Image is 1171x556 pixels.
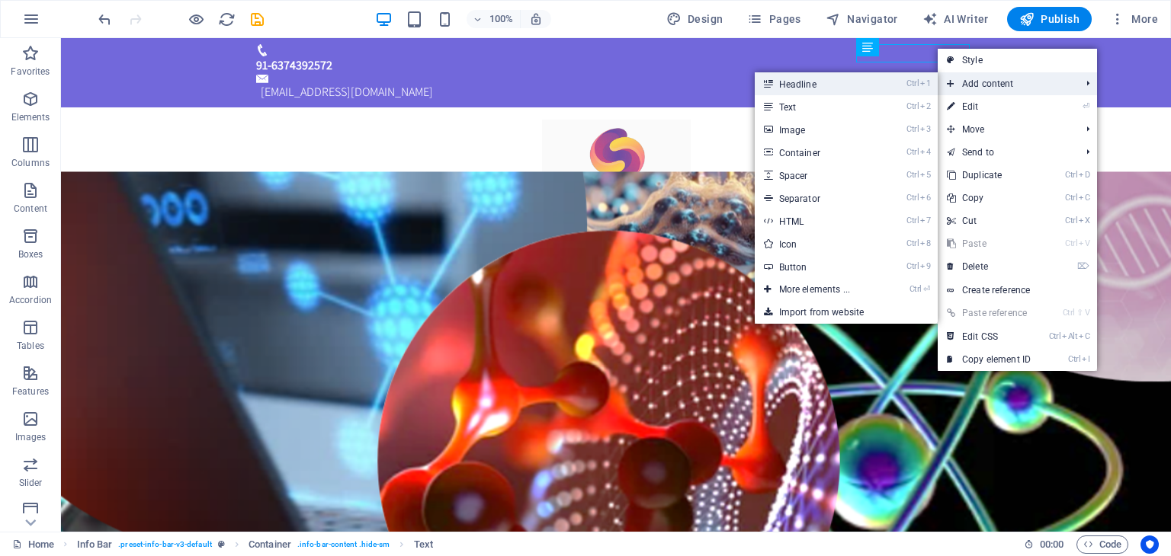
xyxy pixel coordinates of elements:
i: Ctrl [906,170,919,180]
span: 00 00 [1040,535,1064,554]
a: Ctrl3Image [755,118,881,141]
i: ⌦ [1077,261,1089,271]
i: ⏎ [1083,101,1089,111]
button: Pages [741,7,807,31]
i: Ctrl [906,78,919,88]
a: Style [938,49,1097,72]
i: Ctrl [910,284,922,294]
span: Publish [1019,11,1080,27]
h6: 100% [489,10,514,28]
button: 100% [467,10,521,28]
span: . info-bar-content .hide-sm [297,535,390,554]
i: C [1079,331,1089,341]
i: Ctrl [906,261,919,271]
span: More [1110,11,1158,27]
button: Publish [1007,7,1092,31]
p: Content [14,203,47,215]
a: Import from website [755,301,938,324]
i: 1 [920,78,930,88]
span: Add content [938,72,1074,95]
i: Ctrl [906,147,919,157]
a: Create reference [938,279,1097,302]
a: CtrlVPaste [938,232,1040,255]
i: Undo: Change image (Ctrl+Z) [96,11,114,28]
i: Ctrl [906,193,919,203]
span: Design [666,11,723,27]
span: Navigator [826,11,898,27]
i: This element is a customizable preset [218,540,225,548]
i: ⇧ [1076,308,1083,318]
i: Reload page [218,11,236,28]
button: Click here to leave preview mode and continue editing [187,10,205,28]
a: Ctrl9Button [755,255,881,278]
i: 8 [920,238,930,248]
p: Images [15,431,47,443]
div: Design (Ctrl+Alt+Y) [660,7,730,31]
i: 4 [920,147,930,157]
p: Favorites [11,66,50,78]
i: Ctrl [1068,354,1080,364]
a: CtrlXCut [938,209,1040,232]
button: Code [1076,535,1128,554]
button: Navigator [820,7,904,31]
button: reload [217,10,236,28]
a: Ctrl6Separator [755,187,881,209]
button: Design [660,7,730,31]
p: Tables [17,340,44,352]
i: I [1082,354,1089,364]
span: Click to select. Double-click to edit [414,535,433,554]
a: Ctrl7HTML [755,209,881,232]
a: CtrlDDuplicate [938,164,1040,187]
i: X [1079,216,1089,225]
a: CtrlCCopy [938,187,1040,209]
i: Ctrl [906,101,919,111]
span: AI Writer [922,11,989,27]
i: 7 [920,216,930,225]
span: 91-6374392572 [195,19,271,35]
p: Elements [11,111,50,123]
a: Ctrl4Container [755,141,881,164]
button: AI Writer [916,7,995,31]
span: Code [1083,535,1121,554]
button: undo [95,10,114,28]
a: CtrlAltCEdit CSS [938,325,1040,348]
a: Ctrl5Spacer [755,164,881,187]
a: Ctrl8Icon [755,232,881,255]
span: : [1051,538,1053,550]
i: Save (Ctrl+S) [249,11,266,28]
i: Ctrl [906,216,919,225]
i: ⏎ [923,284,930,294]
p: Columns [11,157,50,169]
p: Accordion [9,294,52,306]
i: Ctrl [1065,193,1077,203]
a: CtrlICopy element ID [938,348,1040,371]
a: Ctrl⏎More elements ... [755,278,881,301]
i: 3 [920,124,930,134]
i: V [1085,308,1089,318]
i: Alt [1062,331,1077,341]
button: Usercentrics [1141,535,1159,554]
button: save [248,10,266,28]
span: Click to select. Double-click to edit [77,535,113,554]
i: Ctrl [906,124,919,134]
p: Boxes [18,248,43,260]
i: V [1079,238,1089,248]
i: 5 [920,170,930,180]
a: Click to cancel selection. Double-click to open Pages [12,535,54,554]
a: ⏎Edit [938,95,1040,118]
button: More [1104,7,1164,31]
span: Click to select. Double-click to edit [249,535,291,554]
a: Ctrl2Text [755,95,881,118]
a: Ctrl1Headline [755,72,881,95]
p: Features [12,385,49,398]
i: 6 [920,193,930,203]
nav: breadcrumb [77,535,433,554]
span: . preset-info-bar-v3-default [118,535,212,554]
a: Send to [938,141,1074,164]
i: Ctrl [1065,238,1077,248]
i: Ctrl [906,238,919,248]
span: Move [938,118,1074,141]
i: Ctrl [1065,216,1077,225]
i: Ctrl [1063,308,1075,318]
a: ⌦Delete [938,255,1040,278]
